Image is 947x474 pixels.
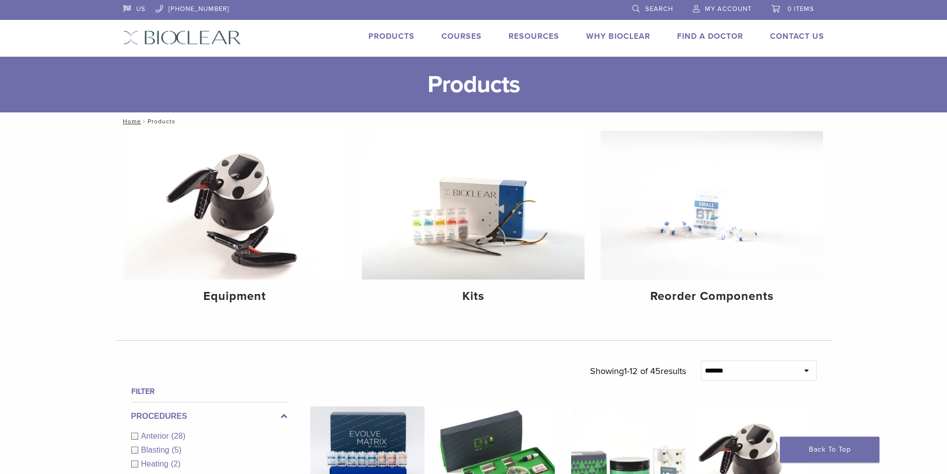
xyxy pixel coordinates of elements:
span: Blasting [141,446,172,454]
a: Equipment [124,131,346,312]
a: Contact Us [770,31,824,41]
a: Back To Top [780,437,879,463]
h4: Equipment [132,287,339,305]
nav: Products [116,112,832,130]
span: My Account [705,5,752,13]
span: (28) [172,432,185,440]
h4: Filter [131,385,287,397]
span: (2) [171,460,181,468]
a: Products [368,31,415,41]
img: Bioclear [123,30,241,45]
a: Find A Doctor [677,31,743,41]
span: (5) [172,446,181,454]
img: Reorder Components [601,131,823,280]
a: Home [120,118,141,125]
h4: Reorder Components [608,287,815,305]
span: 1-12 of 45 [624,366,661,377]
a: Reorder Components [601,131,823,312]
span: 0 items [787,5,814,13]
a: Kits [362,131,585,312]
a: Resources [509,31,559,41]
img: Equipment [124,131,346,280]
label: Procedures [131,410,287,422]
img: Kits [362,131,585,280]
p: Showing results [590,361,686,381]
a: Why Bioclear [586,31,650,41]
h4: Kits [370,287,577,305]
span: Anterior [141,432,172,440]
span: Search [645,5,673,13]
span: / [141,119,148,124]
a: Courses [441,31,482,41]
span: Heating [141,460,171,468]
